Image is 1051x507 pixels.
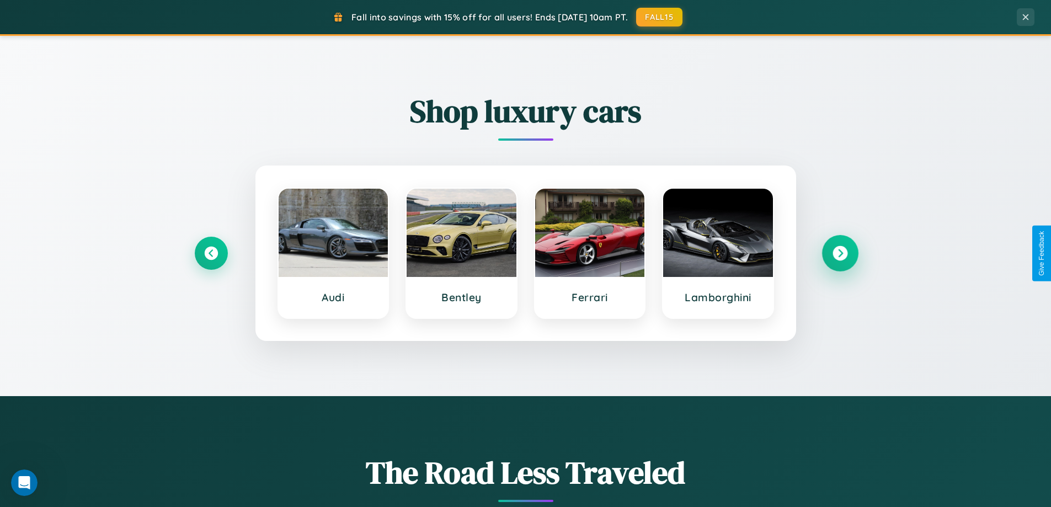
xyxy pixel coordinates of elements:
[546,291,634,304] h3: Ferrari
[351,12,628,23] span: Fall into savings with 15% off for all users! Ends [DATE] 10am PT.
[674,291,762,304] h3: Lamborghini
[195,451,857,494] h1: The Road Less Traveled
[11,469,38,496] iframe: Intercom live chat
[290,291,377,304] h3: Audi
[1038,231,1045,276] div: Give Feedback
[418,291,505,304] h3: Bentley
[195,90,857,132] h2: Shop luxury cars
[636,8,682,26] button: FALL15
